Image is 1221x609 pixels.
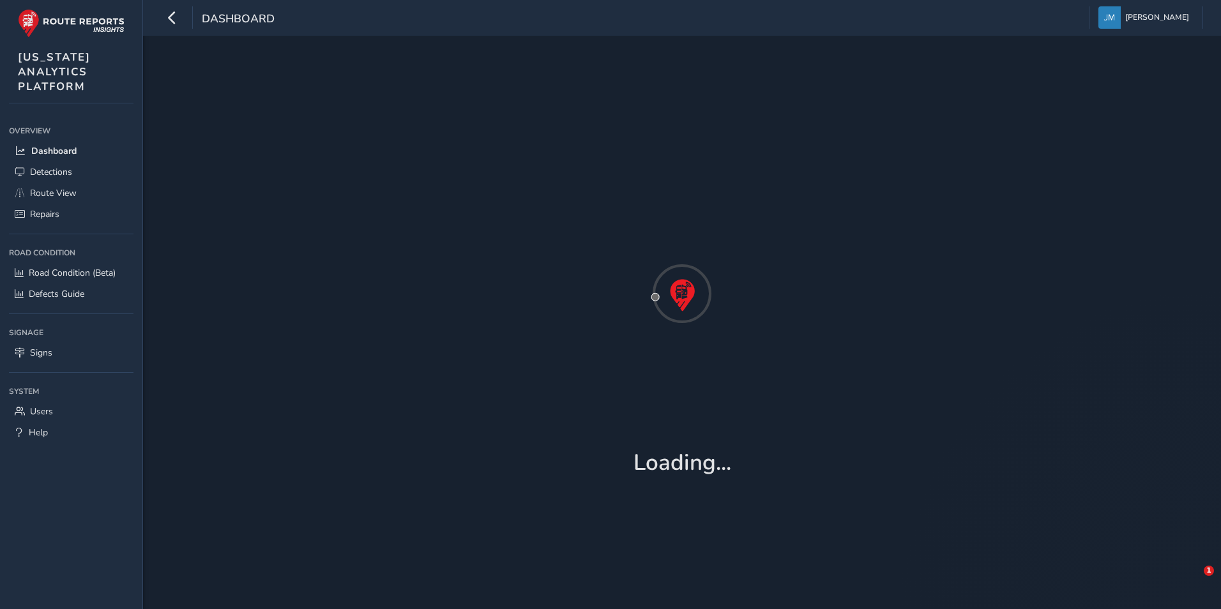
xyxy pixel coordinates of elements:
span: Road Condition (Beta) [29,267,116,279]
div: Signage [9,323,133,342]
a: Dashboard [9,140,133,162]
img: diamond-layout [1098,6,1121,29]
a: Signs [9,342,133,363]
div: Road Condition [9,243,133,262]
a: Detections [9,162,133,183]
span: Signs [30,347,52,359]
img: rr logo [18,9,125,38]
span: Dashboard [31,145,77,157]
span: Route View [30,187,77,199]
span: Help [29,426,48,439]
a: Route View [9,183,133,204]
span: 1 [1204,566,1214,576]
span: [US_STATE] ANALYTICS PLATFORM [18,50,91,94]
a: Help [9,422,133,443]
a: Road Condition (Beta) [9,262,133,283]
iframe: Intercom live chat [1178,566,1208,596]
span: Dashboard [202,11,275,29]
span: Defects Guide [29,288,84,300]
span: Repairs [30,208,59,220]
a: Defects Guide [9,283,133,304]
div: System [9,382,133,401]
h1: Loading... [633,449,731,476]
span: [PERSON_NAME] [1125,6,1189,29]
span: Detections [30,166,72,178]
button: [PERSON_NAME] [1098,6,1194,29]
a: Users [9,401,133,422]
div: Overview [9,121,133,140]
a: Repairs [9,204,133,225]
span: Users [30,405,53,417]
